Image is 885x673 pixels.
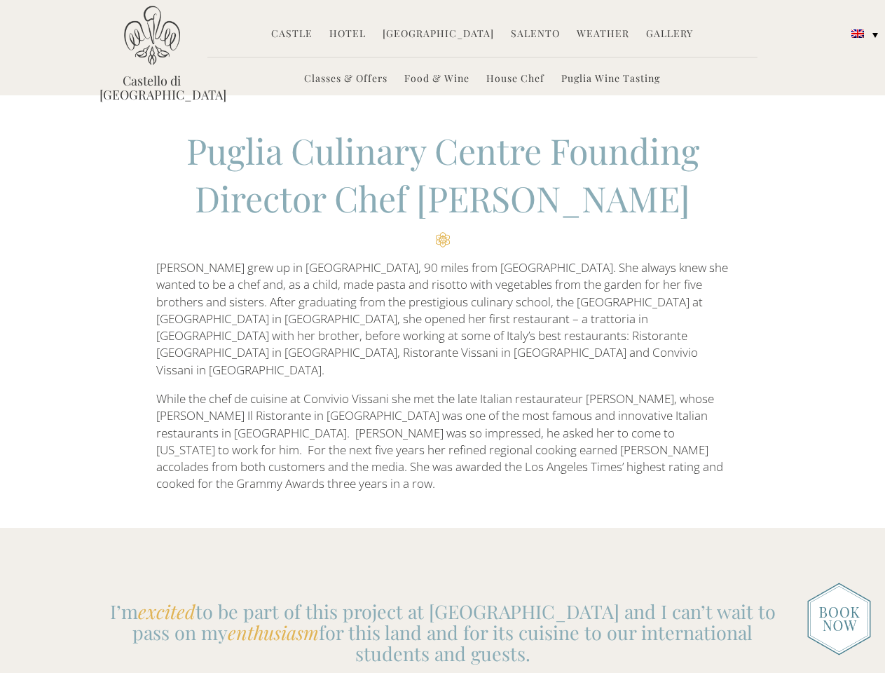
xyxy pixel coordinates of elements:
[561,72,660,88] a: Puglia Wine Tasting
[851,29,864,38] img: English
[511,27,560,43] a: Salento
[577,27,629,43] a: Weather
[228,620,319,645] em: enthusiasm
[138,599,195,624] em: excited
[646,27,693,43] a: Gallery
[271,27,313,43] a: Castle
[404,72,469,88] a: Food & Wine
[156,390,729,493] p: While the chef de cuisine at Convivio Vissani she met the late Italian restaurateur [PERSON_NAME]...
[329,27,366,43] a: Hotel
[156,127,729,247] h2: Puglia Culinary Centre Founding Director Chef [PERSON_NAME]
[124,6,180,65] img: Castello di Ugento
[807,583,871,655] img: new-booknow.png
[304,72,387,88] a: Classes & Offers
[383,27,494,43] a: [GEOGRAPHIC_DATA]
[486,72,544,88] a: House Chef
[100,74,205,102] a: Castello di [GEOGRAPHIC_DATA]
[156,259,729,379] p: [PERSON_NAME] grew up in [GEOGRAPHIC_DATA], 90 miles from [GEOGRAPHIC_DATA]. She always knew she ...
[100,601,786,664] p: I’m to be part of this project at [GEOGRAPHIC_DATA] and I can’t wait to pass on my for this land ...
